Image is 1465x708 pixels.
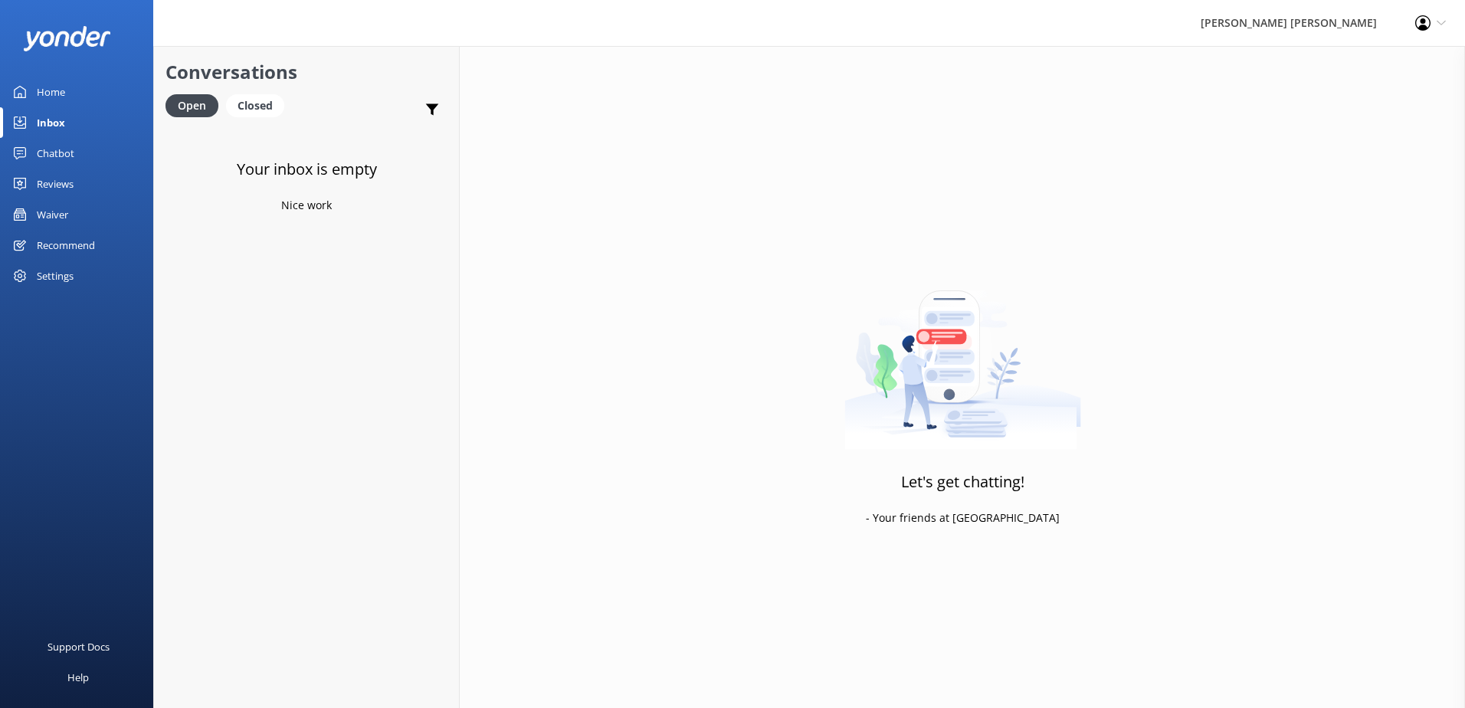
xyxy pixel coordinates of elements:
div: Help [67,662,89,693]
img: artwork of a man stealing a conversation from at giant smartphone [844,258,1081,450]
div: Inbox [37,107,65,138]
div: Home [37,77,65,107]
img: yonder-white-logo.png [23,26,111,51]
div: Settings [37,261,74,291]
h3: Let's get chatting! [901,470,1024,494]
div: Open [166,94,218,117]
div: Chatbot [37,138,74,169]
h3: Your inbox is empty [237,157,377,182]
a: Closed [226,97,292,113]
p: - Your friends at [GEOGRAPHIC_DATA] [866,510,1060,526]
div: Closed [226,94,284,117]
div: Recommend [37,230,95,261]
p: Nice work [281,197,332,214]
div: Waiver [37,199,68,230]
h2: Conversations [166,57,447,87]
div: Reviews [37,169,74,199]
a: Open [166,97,226,113]
div: Support Docs [48,631,110,662]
